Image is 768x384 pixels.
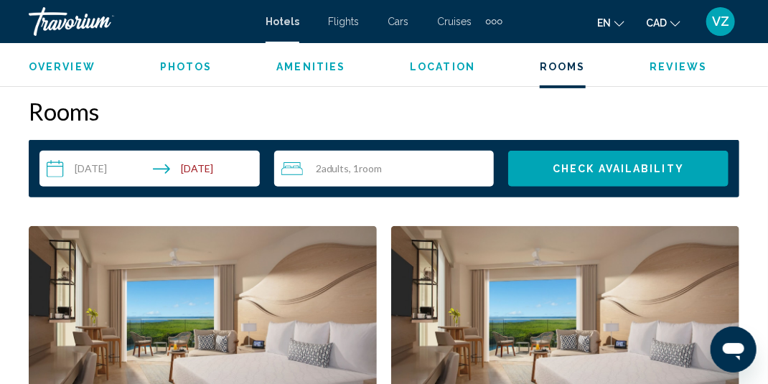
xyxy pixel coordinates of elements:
[508,151,729,187] button: Check Availability
[388,16,408,27] a: Cars
[486,10,502,33] button: Extra navigation items
[540,61,586,72] span: Rooms
[646,17,667,29] span: CAD
[360,162,383,174] span: Room
[650,61,708,72] span: Reviews
[711,327,757,373] iframe: Button to launch messaging window
[276,60,345,73] button: Amenities
[322,162,350,174] span: Adults
[29,61,95,72] span: Overview
[410,60,475,73] button: Location
[274,151,495,187] button: Travelers: 2 adults, 0 children
[712,14,729,29] span: VZ
[650,60,708,73] button: Reviews
[29,97,739,126] h2: Rooms
[437,16,472,27] a: Cruises
[160,61,212,72] span: Photos
[39,151,729,187] div: Search widget
[597,17,611,29] span: en
[410,61,475,72] span: Location
[597,12,624,33] button: Change language
[553,164,684,175] span: Check Availability
[160,60,212,73] button: Photos
[39,151,260,187] button: Check-in date: Dec 20, 2025 Check-out date: Dec 27, 2025
[350,163,383,174] span: , 1
[29,60,95,73] button: Overview
[29,7,251,36] a: Travorium
[266,16,299,27] a: Hotels
[702,6,739,37] button: User Menu
[276,61,345,72] span: Amenities
[316,163,350,174] span: 2
[328,16,359,27] a: Flights
[646,12,680,33] button: Change currency
[540,60,586,73] button: Rooms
